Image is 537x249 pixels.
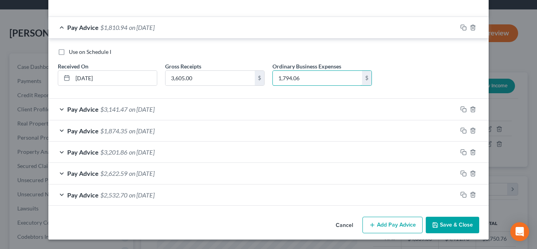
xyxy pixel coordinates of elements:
span: $1,874.35 [100,127,127,135]
div: Open Intercom Messenger [510,222,529,241]
span: $3,141.47 [100,105,127,113]
span: Received On [58,63,88,70]
span: on [DATE] [129,191,154,199]
div: $ [255,71,264,86]
span: Pay Advice [67,127,99,135]
span: Pay Advice [67,170,99,177]
span: Pay Advice [67,105,99,113]
span: $1,810.94 [100,24,127,31]
span: Pay Advice [67,148,99,156]
span: on [DATE] [129,170,154,177]
label: Ordinary Business Expenses [272,62,341,70]
span: on [DATE] [129,127,154,135]
button: Add Pay Advice [362,217,423,233]
span: on [DATE] [129,148,154,156]
span: $3,201.86 [100,148,127,156]
input: 0.00 [273,71,362,86]
input: 0.00 [166,71,255,86]
span: Pay Advice [67,191,99,199]
span: $2,622.59 [100,170,127,177]
label: Gross Receipts [165,62,201,70]
button: Cancel [329,218,359,233]
div: $ [362,71,371,86]
span: on [DATE] [129,105,154,113]
span: $2,532.70 [100,191,127,199]
span: Pay Advice [67,24,99,31]
input: MM/DD/YYYY [73,71,157,86]
span: on [DATE] [129,24,154,31]
span: Use on Schedule I [69,48,111,55]
button: Save & Close [426,217,479,233]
